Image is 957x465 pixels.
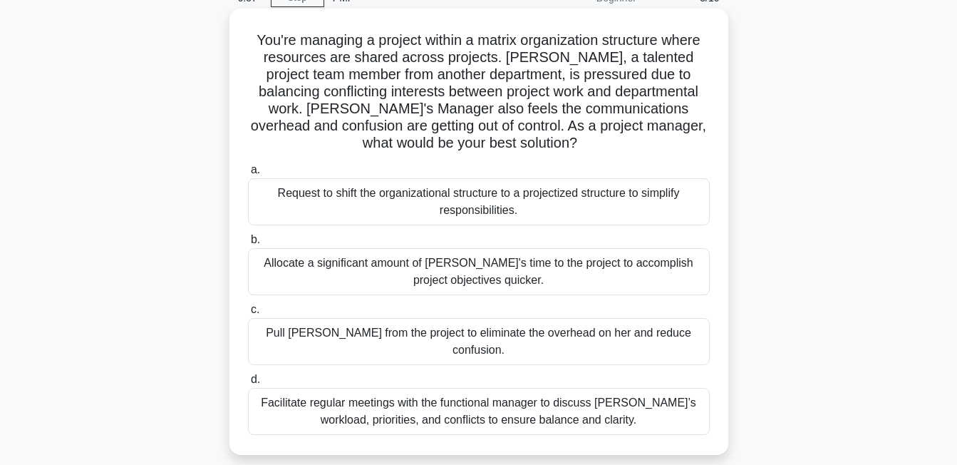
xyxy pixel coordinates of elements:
span: b. [251,233,260,245]
span: d. [251,373,260,385]
div: Pull [PERSON_NAME] from the project to eliminate the overhead on her and reduce confusion. [248,318,710,365]
span: a. [251,163,260,175]
div: Allocate a significant amount of [PERSON_NAME]'s time to the project to accomplish project object... [248,248,710,295]
h5: You're managing a project within a matrix organization structure where resources are shared acros... [247,31,711,153]
div: Facilitate regular meetings with the functional manager to discuss [PERSON_NAME]’s workload, prio... [248,388,710,435]
span: c. [251,303,259,315]
div: Request to shift the organizational structure to a projectized structure to simplify responsibili... [248,178,710,225]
